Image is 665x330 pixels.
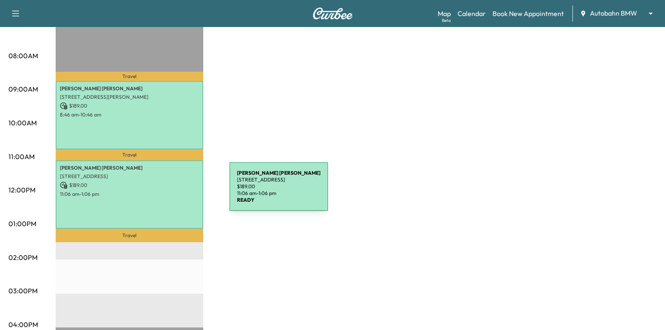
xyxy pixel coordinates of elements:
p: [PERSON_NAME] [PERSON_NAME] [60,85,199,92]
a: MapBeta [438,8,451,19]
p: 09:00AM [8,84,38,94]
p: $ 189.00 [60,102,199,110]
p: Travel [56,72,203,81]
p: 8:46 am - 10:46 am [60,111,199,118]
span: Autobahn BMW [590,8,637,18]
p: 08:00AM [8,51,38,61]
div: Beta [442,17,451,24]
a: Book New Appointment [493,8,564,19]
a: Calendar [458,8,486,19]
p: [PERSON_NAME] [PERSON_NAME] [60,165,199,171]
p: Travel [56,229,203,242]
p: 01:00PM [8,219,36,229]
p: Travel [56,149,203,161]
p: 11:00AM [8,151,35,162]
p: 04:00PM [8,319,38,330]
p: 10:00AM [8,118,37,128]
p: 03:00PM [8,286,38,296]
p: 11:06 am - 1:06 pm [60,191,199,197]
img: Curbee Logo [312,8,353,19]
p: [STREET_ADDRESS] [60,173,199,180]
p: [STREET_ADDRESS][PERSON_NAME] [60,94,199,100]
p: 12:00PM [8,185,35,195]
p: $ 189.00 [60,181,199,189]
p: 02:00PM [8,252,38,262]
